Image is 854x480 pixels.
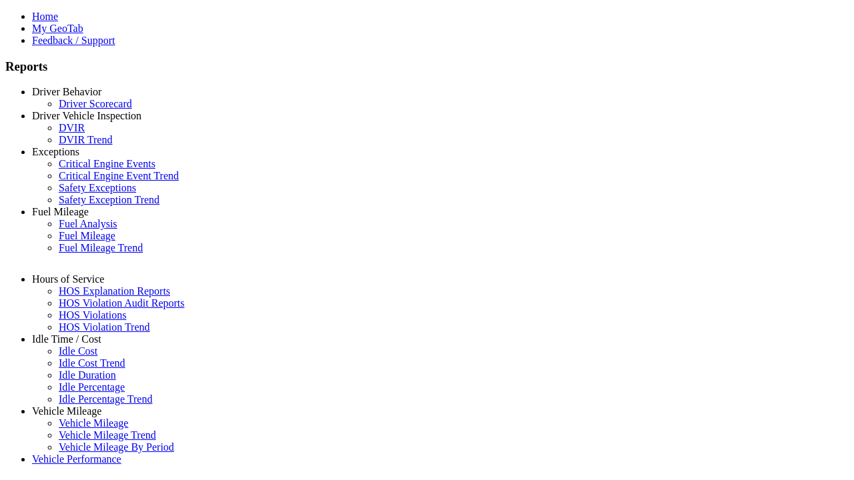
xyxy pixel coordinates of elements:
a: Fuel Mileage [32,206,89,217]
a: Driver Vehicle Inspection [32,110,141,121]
a: Vehicle Performance [32,453,121,465]
a: Safety Exception Trend [59,194,159,205]
a: Fuel Mileage [59,230,115,241]
a: Vehicle Mileage [32,405,101,417]
a: Idle Duration [59,369,116,381]
a: DVIR Trend [59,134,112,145]
a: Exceptions [32,146,79,157]
a: DVIR [59,122,85,133]
a: Idle Cost Trend [59,357,125,369]
a: Feedback / Support [32,35,115,46]
a: Fuel Mileage Trend [59,242,143,253]
a: Idle Percentage Trend [59,393,152,405]
a: Idle Time / Cost [32,333,101,345]
a: HOS Violations [59,309,126,321]
a: Hours of Service [32,273,104,285]
a: HOS Explanation Reports [59,285,170,297]
a: My GeoTab [32,23,83,34]
a: Driver Behavior [32,86,101,97]
a: Idle Cost [59,345,97,357]
a: Critical Engine Event Trend [59,170,179,181]
a: Vehicle Mileage By Period [59,441,174,453]
a: Home [32,11,58,22]
a: Idle Percentage [59,381,125,393]
a: Safety Exceptions [59,182,136,193]
a: Critical Engine Events [59,158,155,169]
a: Vehicle Mileage Trend [59,429,156,441]
a: HOS Violation Audit Reports [59,297,185,309]
a: Driver Scorecard [59,98,132,109]
a: HOS Violation Trend [59,321,150,333]
a: Vehicle Mileage [59,417,128,429]
h3: Reports [5,59,849,74]
a: Fuel Analysis [59,218,117,229]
